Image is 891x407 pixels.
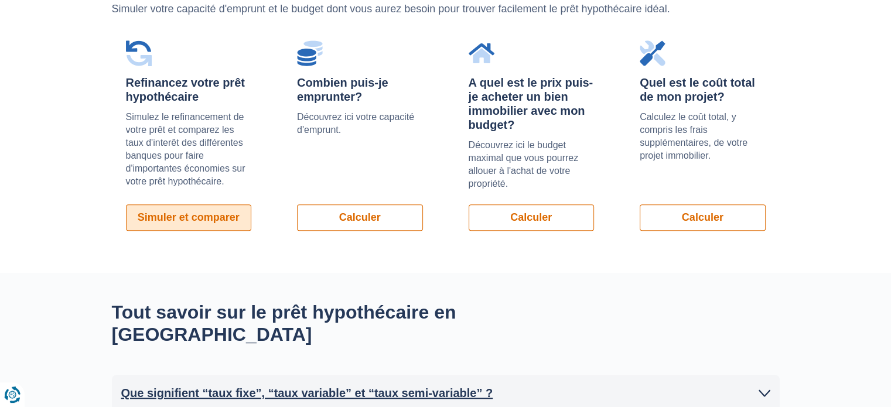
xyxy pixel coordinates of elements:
[126,76,252,104] div: Refinancez votre prêt hypothécaire
[469,204,595,231] a: Calculer
[126,111,252,188] p: Simulez le refinancement de votre prêt et comparez les taux d'interêt des différentes banques pou...
[297,204,423,231] a: Calculer
[121,384,493,402] h2: Que signifient “taux fixe”, “taux variable” et “taux semi-variable” ?
[469,40,494,66] img: A quel est le prix puis-je acheter un bien immobilier avec mon budget?
[640,40,665,66] img: Quel est le coût total de mon projet?
[640,76,766,104] div: Quel est le coût total de mon projet?
[126,40,152,66] img: Refinancez votre prêt hypothécaire
[469,76,595,132] div: A quel est le prix puis-je acheter un bien immobilier avec mon budget?
[126,204,252,231] a: Simuler et comparer
[297,76,423,104] div: Combien puis-je emprunter?
[469,139,595,190] p: Découvrez ici le budget maximal que vous pourrez allouer à l'achat de votre propriété.
[112,301,551,346] h2: Tout savoir sur le prêt hypothécaire en [GEOGRAPHIC_DATA]
[112,2,780,17] p: Simuler votre capacité d'emprunt et le budget dont vous aurez besoin pour trouver facilement le p...
[121,384,770,402] a: Que signifient “taux fixe”, “taux variable” et “taux semi-variable” ?
[297,40,323,66] img: Combien puis-je emprunter?
[640,111,766,162] p: Calculez le coût total, y compris les frais supplémentaires, de votre projet immobilier.
[297,111,423,136] p: Découvrez ici votre capacité d'emprunt.
[640,204,766,231] a: Calculer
